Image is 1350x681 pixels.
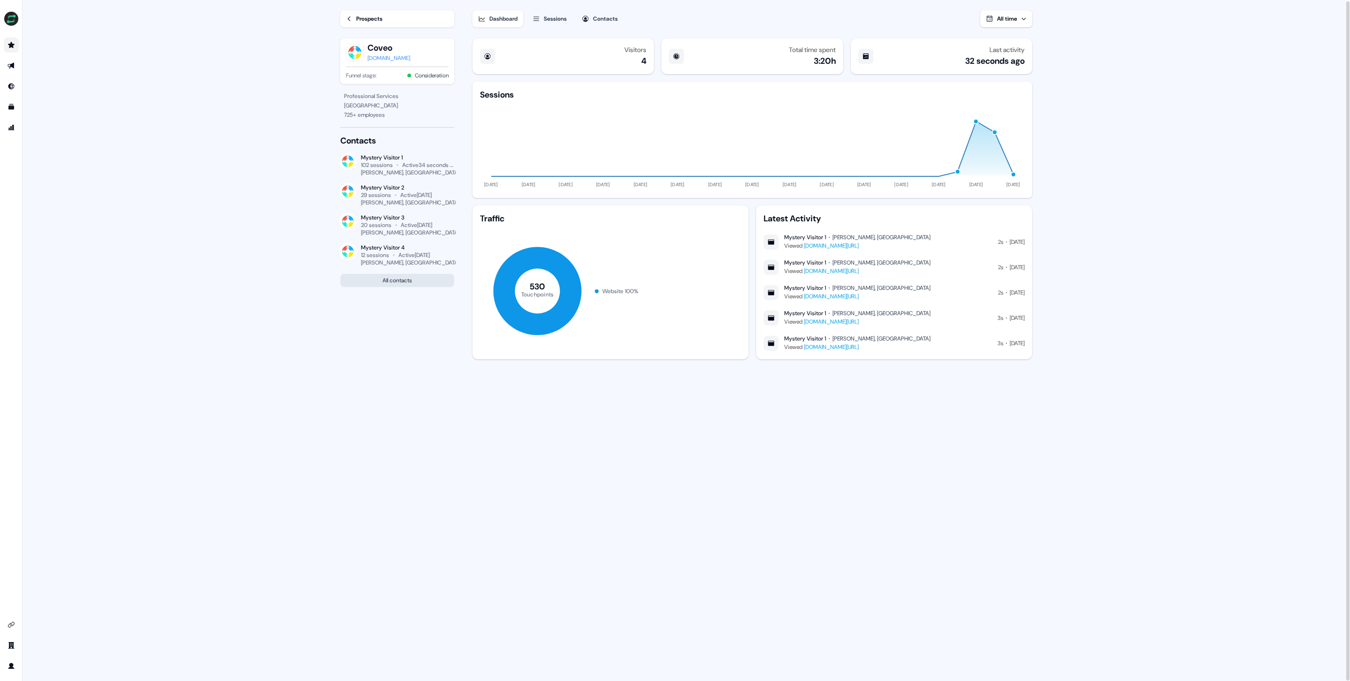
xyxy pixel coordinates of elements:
tspan: [DATE] [895,182,909,188]
button: Dashboard [472,10,523,27]
div: [DATE] [1010,313,1025,323]
div: Visitors [624,46,646,53]
div: Latest Activity [764,213,1025,224]
tspan: [DATE] [932,182,946,188]
span: Funnel stage: [346,71,376,80]
a: [DOMAIN_NAME][URL] [804,318,859,325]
button: All time [980,10,1032,27]
a: Go to attribution [4,120,19,135]
div: 3s [997,339,1003,348]
tspan: [DATE] [820,182,834,188]
div: Mystery Visitor 2 [361,184,454,191]
div: Sessions [544,14,567,23]
div: Viewed [784,241,930,250]
div: Active [DATE] [400,191,432,199]
a: Go to outbound experience [4,58,19,73]
div: 20 sessions [361,221,391,229]
button: All contacts [340,274,454,287]
div: Mystery Visitor 1 [784,284,826,292]
div: Last activity [990,46,1025,53]
div: Website 100 % [602,287,638,296]
div: Contacts [593,14,618,23]
tspan: 530 [530,281,546,292]
tspan: Touchpoints [521,290,554,298]
a: Prospects [340,10,454,27]
a: Go to integrations [4,617,19,632]
div: 2s [998,288,1003,297]
tspan: [DATE] [634,182,648,188]
div: Viewed [784,342,930,352]
div: 2s [998,263,1003,272]
tspan: [DATE] [596,182,610,188]
div: [PERSON_NAME], [GEOGRAPHIC_DATA] [361,199,459,206]
tspan: [DATE] [708,182,722,188]
a: Go to templates [4,99,19,114]
div: 32 seconds ago [965,55,1025,67]
div: Mystery Visitor 1 [361,154,454,161]
tspan: [DATE] [857,182,871,188]
div: [DATE] [1010,263,1025,272]
div: Mystery Visitor 1 [784,310,826,317]
div: [PERSON_NAME], [GEOGRAPHIC_DATA] [832,259,930,266]
tspan: [DATE] [484,182,498,188]
button: Sessions [527,10,572,27]
div: 29 sessions [361,191,391,199]
div: 3s [997,313,1003,323]
div: [PERSON_NAME], [GEOGRAPHIC_DATA] [361,229,459,236]
div: Contacts [340,135,454,146]
div: [PERSON_NAME], [GEOGRAPHIC_DATA] [832,284,930,292]
div: Mystery Visitor 4 [361,244,454,251]
div: 725 + employees [344,110,450,120]
div: [DATE] [1010,237,1025,247]
a: [DOMAIN_NAME][URL] [804,242,859,250]
div: [PERSON_NAME], [GEOGRAPHIC_DATA] [832,310,930,317]
div: [GEOGRAPHIC_DATA] [344,101,450,110]
div: [PERSON_NAME], [GEOGRAPHIC_DATA] [361,259,459,266]
div: 2s [998,237,1003,247]
div: Total time spent [789,46,836,53]
div: [PERSON_NAME], [GEOGRAPHIC_DATA] [832,335,930,342]
tspan: [DATE] [745,182,759,188]
div: 102 sessions [361,161,393,169]
span: All time [997,15,1017,23]
tspan: [DATE] [522,182,536,188]
tspan: [DATE] [559,182,573,188]
div: Mystery Visitor 3 [361,214,454,221]
a: Go to prospects [4,38,19,53]
div: Mystery Visitor 1 [784,259,826,266]
a: [DOMAIN_NAME][URL] [804,293,859,300]
div: 12 sessions [361,251,389,259]
a: [DOMAIN_NAME] [367,53,410,63]
div: Active [DATE] [398,251,430,259]
tspan: [DATE] [969,182,983,188]
div: [PERSON_NAME], [GEOGRAPHIC_DATA] [832,234,930,241]
div: Mystery Visitor 1 [784,234,826,241]
div: Traffic [480,213,741,224]
a: Go to team [4,638,19,653]
div: [DATE] [1010,288,1025,297]
a: [DOMAIN_NAME][URL] [804,343,859,351]
tspan: [DATE] [671,182,685,188]
a: Go to Inbound [4,79,19,94]
tspan: [DATE] [783,182,797,188]
div: Dashboard [489,14,517,23]
a: [DOMAIN_NAME][URL] [804,267,859,275]
button: Consideration [415,71,449,80]
a: Go to profile [4,658,19,673]
div: 3:20h [814,55,836,67]
tspan: [DATE] [1006,182,1020,188]
div: Prospects [356,14,382,23]
button: Contacts [576,10,623,27]
div: Active [DATE] [401,221,432,229]
div: Viewed [784,292,930,301]
div: 4 [641,55,646,67]
div: [PERSON_NAME], [GEOGRAPHIC_DATA] [361,169,459,176]
div: Mystery Visitor 1 [784,335,826,342]
div: Viewed [784,266,930,276]
div: Active 34 seconds ago [402,161,454,169]
button: Coveo [367,42,410,53]
div: Professional Services [344,91,450,101]
div: Viewed [784,317,930,326]
div: [DATE] [1010,339,1025,348]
